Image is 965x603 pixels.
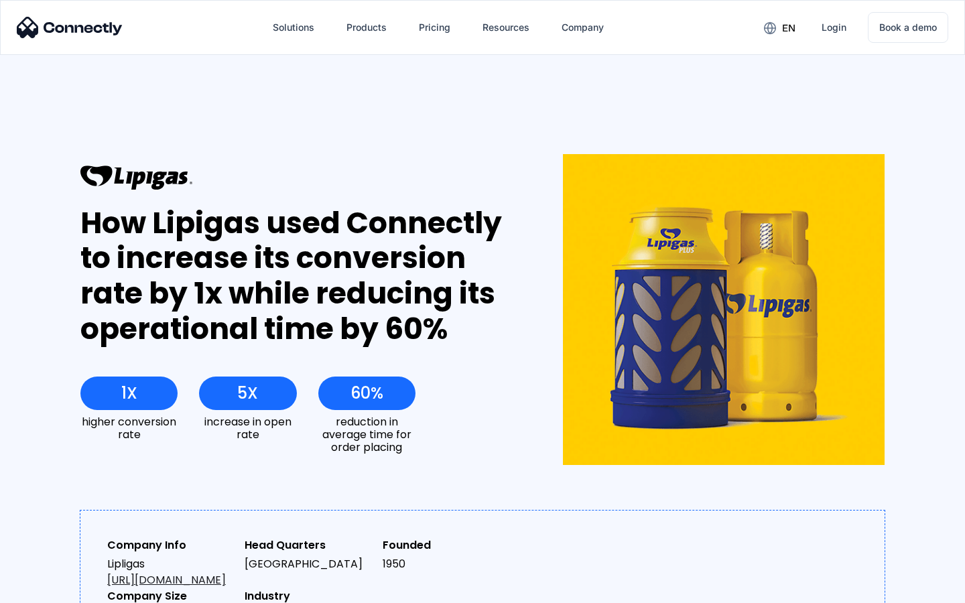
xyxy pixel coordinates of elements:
div: en [782,19,795,38]
div: Solutions [262,11,325,44]
div: Company [551,11,615,44]
div: Login [822,18,846,37]
a: Login [811,11,857,44]
div: Head Quarters [245,537,371,553]
div: en [753,17,806,38]
div: 1X [121,384,137,403]
div: 60% [350,384,383,403]
div: Company [562,18,604,37]
div: increase in open rate [199,415,296,441]
div: Pricing [419,18,450,37]
div: reduction in average time for order placing [318,415,415,454]
div: 5X [237,384,258,403]
div: Resources [472,11,540,44]
div: Lipligas [107,556,234,588]
a: [URL][DOMAIN_NAME] [107,572,226,588]
div: Company Info [107,537,234,553]
a: Pricing [408,11,461,44]
img: Connectly Logo [17,17,123,38]
div: [GEOGRAPHIC_DATA] [245,556,371,572]
div: 1950 [383,556,509,572]
div: How Lipigas used Connectly to increase its conversion rate by 1x while reducing its operational t... [80,206,514,347]
a: Book a demo [868,12,948,43]
div: Products [336,11,397,44]
div: Founded [383,537,509,553]
div: Products [346,18,387,37]
ul: Language list [27,580,80,598]
aside: Language selected: English [13,580,80,598]
div: higher conversion rate [80,415,178,441]
div: Solutions [273,18,314,37]
div: Resources [482,18,529,37]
